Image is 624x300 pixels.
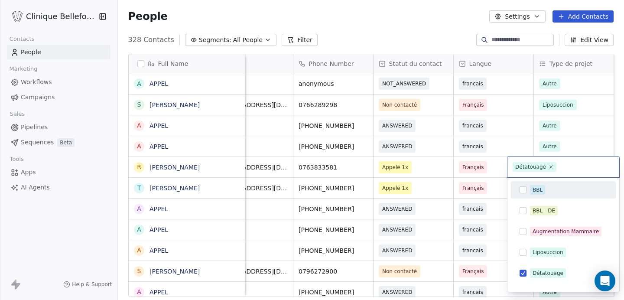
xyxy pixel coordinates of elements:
[515,163,546,171] div: Détatouage
[533,248,563,256] div: Liposuccion
[533,269,563,277] div: Détatouage
[533,228,599,235] div: Augmentation Mammaire
[533,186,543,194] div: BBL
[533,207,555,215] div: BBL - DE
